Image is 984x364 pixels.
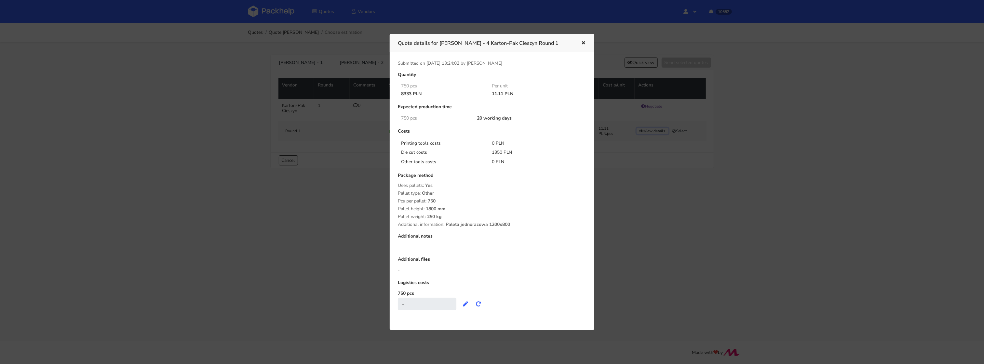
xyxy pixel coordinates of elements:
[397,149,488,156] div: Die cut costs
[398,214,426,220] span: Pallet weight:
[398,198,426,204] span: Pcs per pallet:
[426,206,445,217] span: 1800 mm
[488,84,579,89] div: Per unit
[488,149,579,156] div: 1350 PLN
[398,60,459,66] span: Submitted on [DATE] 13:24:02
[398,257,586,267] div: Additional files
[446,221,510,232] span: Paleta jednorazowa 1200x800
[398,244,586,250] div: -
[425,182,433,193] span: Yes
[461,60,502,66] span: by [PERSON_NAME]
[398,182,424,188] span: Uses pallets:
[428,198,436,209] span: 750
[397,84,488,89] div: 750 pcs
[397,91,488,97] div: 8333 PLN
[398,190,421,196] span: Pallet type:
[398,298,456,310] div: -
[398,267,586,273] div: -
[398,290,414,296] label: 750 pcs
[488,159,579,165] div: 0 PLN
[398,129,586,139] div: Costs
[398,234,586,244] div: Additional notes
[488,140,579,147] div: 0 PLN
[398,173,586,183] div: Package method
[488,91,579,97] div: 11.11 PLN
[397,140,488,147] div: Printing tools costs
[398,206,425,212] span: Pallet height:
[397,159,488,165] div: Other tools costs
[397,116,472,121] div: 750 pcs
[398,104,586,114] div: Expected production time
[398,280,586,290] div: Logistics costs
[472,298,485,310] button: Recalculate
[472,116,578,121] div: 20 working days
[398,72,586,82] div: Quantity
[398,221,444,227] span: Additional information:
[398,39,571,48] h3: Quote details for [PERSON_NAME] - 4 Karton-Pak Cieszyn Round 1
[427,214,441,225] span: 250 kg
[422,190,434,201] span: Other
[459,298,472,310] button: Edit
